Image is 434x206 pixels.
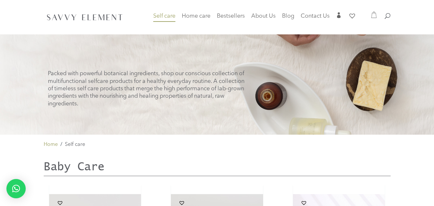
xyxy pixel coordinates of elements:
[65,142,85,147] span: Self care
[153,13,175,19] span: Self care
[44,160,391,176] h2: Baby Care
[251,14,276,23] a: About Us
[336,12,342,23] a: 
[217,14,245,23] a: Bestsellers
[336,12,342,18] span: 
[217,13,245,19] span: Bestsellers
[251,13,276,19] span: About Us
[44,140,58,149] a: Home
[153,14,175,27] a: Self care
[301,13,330,19] span: Contact Us
[48,70,246,108] p: Packed with powerful botanical ingredients, shop our conscious collection of multifunctional self...
[182,14,210,27] a: Home care
[282,14,294,23] a: Blog
[301,14,330,23] a: Contact Us
[282,13,294,19] span: Blog
[60,140,62,149] span: /
[45,12,125,22] img: SavvyElement
[182,13,210,19] span: Home care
